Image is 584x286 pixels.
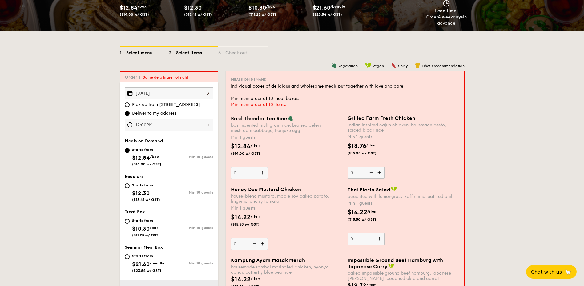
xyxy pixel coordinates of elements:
[184,4,202,11] span: $12.30
[231,186,301,192] span: Honey Duo Mustard Chicken
[125,87,213,99] input: Event date
[231,143,251,150] span: $12.84
[132,261,150,268] span: $21.60
[132,268,161,273] span: ($23.54 w/ GST)
[132,254,164,259] div: Starts from
[132,102,200,108] span: Pick up from [STREET_ADDRESS]
[248,12,276,17] span: ($11.23 w/ GST)
[169,226,213,230] div: Min 10 guests
[125,219,130,224] input: Starts from$10.30/box($11.23 w/ GST)Min 10 guests
[125,75,143,80] span: Order 1
[132,225,150,232] span: $10.30
[231,276,251,283] span: $14.22
[231,123,343,133] div: basil scented multigrain rice, braised celery mushroom cabbage, hanjuku egg
[375,233,385,245] img: icon-add.58712e84.svg
[138,4,147,9] span: /box
[184,12,212,17] span: ($13.41 w/ GST)
[231,151,273,156] span: ($14.00 w/ GST)
[266,4,275,9] span: /box
[125,183,130,188] input: Starts from$12.30($13.41 w/ GST)Min 10 guests
[150,226,159,230] span: /box
[249,238,259,250] img: icon-reduce.1d2dbef1.svg
[388,263,394,269] img: icon-vegan.f8ff3823.svg
[125,102,130,107] input: Pick up from [STREET_ADDRESS]
[348,134,459,140] div: Min 1 guests
[348,209,367,216] span: $14.22
[531,269,562,275] span: Chat with us
[259,238,268,250] img: icon-add.58712e84.svg
[338,64,358,68] span: Vegetarian
[132,110,176,116] span: Deliver to my address
[169,190,213,194] div: Min 10 guests
[415,63,421,68] img: icon-chef-hat.a58ddaea.svg
[150,261,164,265] span: /bundle
[125,209,145,214] span: Treat Box
[348,200,459,206] div: Min 1 guests
[231,214,251,221] span: $14.22
[231,257,305,263] span: Kampung Ayam Masak Merah
[231,83,459,102] div: Individual boxes of delicious and wholesome meals put together with love and care. Minimum order ...
[231,194,343,204] div: house-blend mustard, maple soy baked potato, linguine, cherry tomato
[248,4,266,11] span: $10.30
[231,134,343,141] div: Min 1 guests
[132,154,150,161] span: $12.84
[125,254,130,259] input: Starts from$21.60/bundle($23.54 w/ GST)Min 10 guests
[231,222,273,227] span: ($15.50 w/ GST)
[251,276,261,281] span: /item
[132,218,160,223] div: Starts from
[438,14,463,20] strong: 4 weekdays
[169,261,213,265] div: Min 10 guests
[398,64,408,68] span: Spicy
[251,143,261,148] span: /item
[348,233,385,245] input: Thai Fiesta Saladaccented with lemongrass, kaffir lime leaf, red chilliMin 1 guests$14.22/item($1...
[373,64,384,68] span: Vegan
[231,167,268,179] input: Basil Thunder Tea Ricebasil scented multigrain rice, braised celery mushroom cabbage, hanjuku egg...
[391,63,397,68] img: icon-spicy.37a8142b.svg
[313,4,330,11] span: $21.60
[169,155,213,159] div: Min 10 guests
[367,209,377,214] span: /item
[348,271,459,281] div: baked impossible ground beef hamburg, japanese [PERSON_NAME], poached okra and carrot
[366,233,375,245] img: icon-reduce.1d2dbef1.svg
[348,194,459,199] div: accented with lemongrass, kaffir lime leaf, red chilli
[150,155,159,159] span: /box
[125,119,213,131] input: Event time
[366,143,377,147] span: /item
[125,245,163,250] span: Seminar Meal Box
[391,186,397,192] img: icon-vegan.f8ff3823.svg
[435,8,458,14] span: Lead time:
[348,151,389,156] span: ($15.00 w/ GST)
[120,4,138,11] span: $12.84
[348,167,385,179] input: Grilled Farm Fresh Chickenindian inspired cajun chicken, housmade pesto, spiced black riceMin 1 g...
[231,77,267,82] span: Meals on Demand
[365,63,371,68] img: icon-vegan.f8ff3823.svg
[348,142,366,150] span: $13.76
[132,198,160,202] span: ($13.41 w/ GST)
[143,75,188,80] span: Some details are not right
[348,187,390,193] span: Thai Fiesta Salad
[422,64,465,68] span: Chef's recommendation
[231,264,343,275] div: housemade sambal marinated chicken, nyonya achar, butterfly blue pea rice
[132,147,161,152] div: Starts from
[132,162,161,166] span: ($14.00 w/ GST)
[125,174,143,179] span: Regulars
[169,47,218,56] div: 2 - Select items
[526,265,577,279] button: Chat with us🦙
[259,167,268,179] img: icon-add.58712e84.svg
[564,268,572,276] span: 🦙
[313,12,342,17] span: ($23.54 w/ GST)
[125,138,163,144] span: Meals on Demand
[120,12,149,17] span: ($14.00 w/ GST)
[231,102,459,108] div: Minimum order of 10 items.
[125,148,130,153] input: Starts from$12.84/box($14.00 w/ GST)Min 10 guests
[125,111,130,116] input: Deliver to my address
[366,167,375,178] img: icon-reduce.1d2dbef1.svg
[231,116,287,121] span: Basil Thunder Tea Rice
[288,115,293,121] img: icon-vegetarian.fe4039eb.svg
[330,4,345,9] span: /bundle
[218,47,268,56] div: 3 - Check out
[231,205,343,211] div: Min 1 guests
[231,238,268,250] input: Honey Duo Mustard Chickenhouse-blend mustard, maple soy baked potato, linguine, cherry tomatoMin ...
[132,190,150,197] span: $12.30
[132,183,160,188] div: Starts from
